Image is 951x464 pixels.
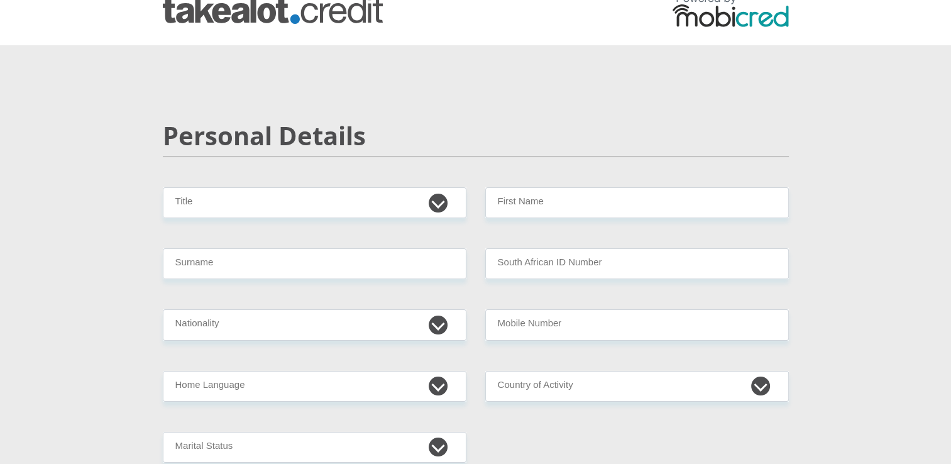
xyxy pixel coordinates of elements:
input: Surname [163,248,466,279]
input: First Name [485,187,789,218]
h2: Personal Details [163,121,789,151]
input: Contact Number [485,309,789,340]
input: ID Number [485,248,789,279]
